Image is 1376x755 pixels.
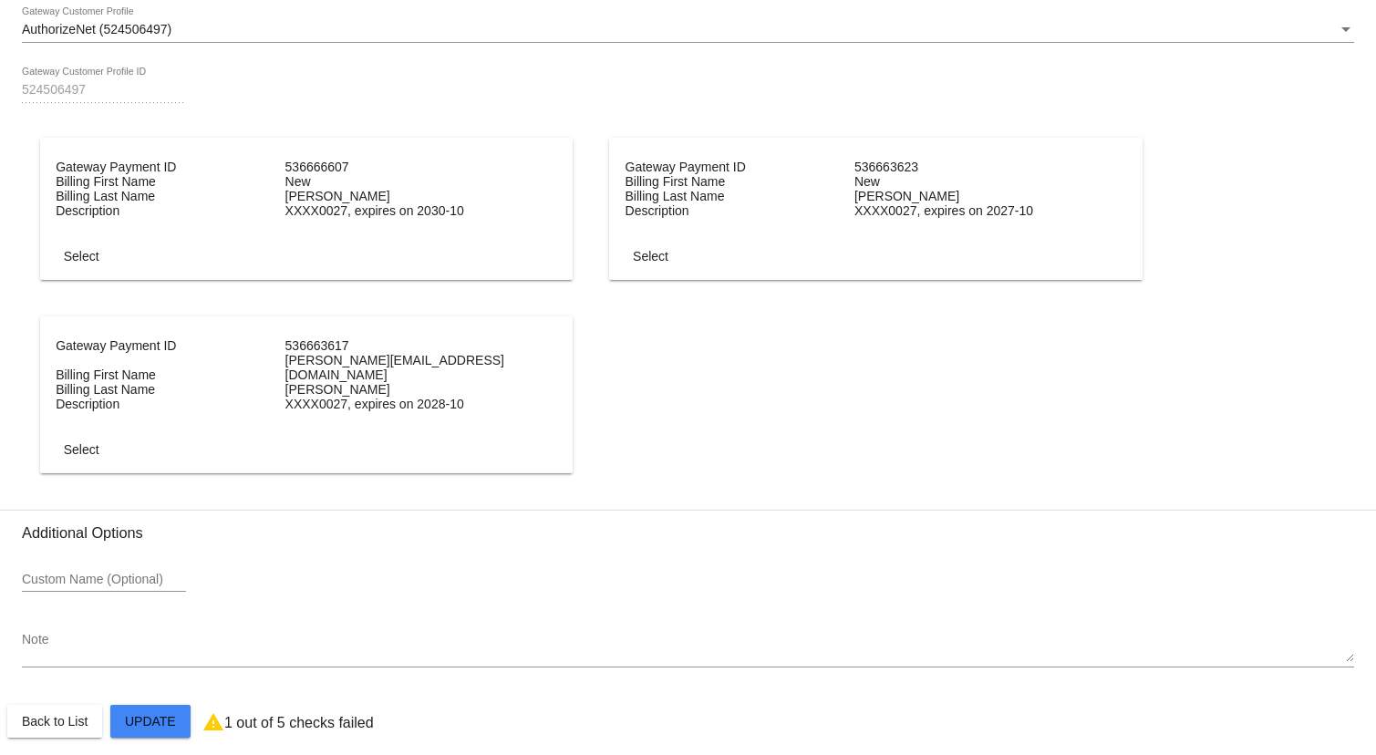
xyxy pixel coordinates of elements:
span: Update [125,714,176,729]
dt: 536663623 [854,160,1081,174]
mat-select: Gateway Customer Profile [22,23,1354,37]
dd: Billing First Name [56,367,282,382]
dt: New [285,174,512,189]
dd: Billing Last Name [56,189,282,203]
dt: XXXX0027, expires on 2028-10 [285,397,512,411]
input: Custom Name (Optional) [22,573,186,587]
p: 1 out of 5 checks failed [224,715,374,731]
button: Back to List [7,705,102,738]
span: Select [633,249,668,264]
dt: XXXX0027, expires on 2030-10 [285,203,512,218]
h3: Additional Options [22,524,1354,542]
button: Select [41,433,121,466]
dd: Description [626,203,852,218]
span: Back to List [22,714,88,729]
dd: Billing Last Name [56,382,282,397]
dd: Billing First Name [626,174,852,189]
span: Select [64,249,99,264]
dt: [PERSON_NAME][EMAIL_ADDRESS][DOMAIN_NAME] [285,353,512,382]
dd: Gateway Payment ID [56,338,282,353]
span: AuthorizeNet (524506497) [22,22,171,36]
button: Update [110,705,191,738]
dd: Billing Last Name [626,189,852,203]
dt: New [854,174,1081,189]
button: Select [611,240,691,273]
dt: [PERSON_NAME] [285,189,512,203]
dd: Description [56,397,282,411]
dt: [PERSON_NAME] [854,189,1081,203]
dd: Billing First Name [56,174,282,189]
dt: 536666607 [285,160,512,174]
button: Select [41,240,121,273]
dt: XXXX0027, expires on 2027-10 [854,203,1081,218]
span: Select [64,442,99,457]
dd: Gateway Payment ID [626,160,852,174]
mat-icon: warning [202,711,224,733]
dd: Description [56,203,282,218]
input: Gateway Customer Profile ID [22,83,186,98]
dd: Gateway Payment ID [56,160,282,174]
dt: [PERSON_NAME] [285,382,512,397]
dt: 536663617 [285,338,512,353]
